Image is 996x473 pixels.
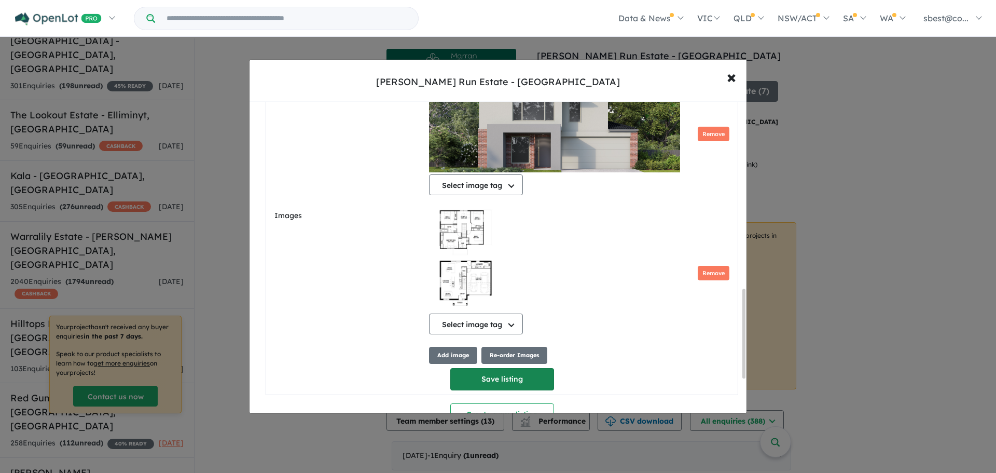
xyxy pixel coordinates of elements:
input: Try estate name, suburb, builder or developer [157,7,416,30]
button: Remove [698,127,729,142]
span: × [727,65,736,88]
img: +lAwAAsIwKFwAAgGVUuAAAACwjcAEAAFhG4AIAALCMwAUAAGAZgQsAAMAyAhcAAIBlBC4AAADLCFwAAACWEbgAAAAsI3ABAAB... [429,208,502,312]
button: Select image tag [429,314,523,334]
img: UMm2XlW85Zq2bOql6wWS3a2Sy5ducz8dElV1xRFjI4VW1szlI5AD5gkJk6kf1lqbqBrKrI8x5iUYRSvf93W4gNPUsbekWdbdL... [429,69,680,172]
button: Remove [698,266,729,281]
button: Re-order Images [481,347,547,364]
button: Select image tag [429,174,523,195]
div: [PERSON_NAME] Run Estate - [GEOGRAPHIC_DATA] [376,75,620,89]
img: Openlot PRO Logo White [15,12,102,25]
button: Create a new listing [450,403,554,426]
button: Add image [429,347,477,364]
button: Save listing [450,368,554,390]
span: sbest@co... [923,13,969,23]
label: Images [274,210,425,222]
